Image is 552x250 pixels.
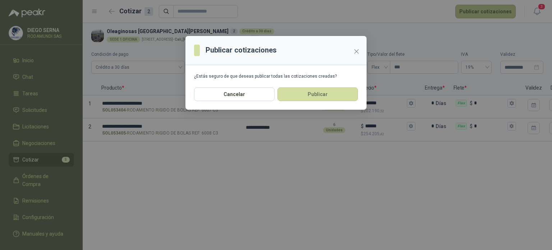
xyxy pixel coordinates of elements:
[194,87,275,101] button: Cancelar
[277,87,358,101] button: Publicar
[354,49,359,54] span: close
[194,74,358,79] div: ¿Estás seguro de que deseas publicar todas las cotizaciones creadas?
[351,46,362,57] button: Close
[206,45,277,56] h3: Publicar cotizaciones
